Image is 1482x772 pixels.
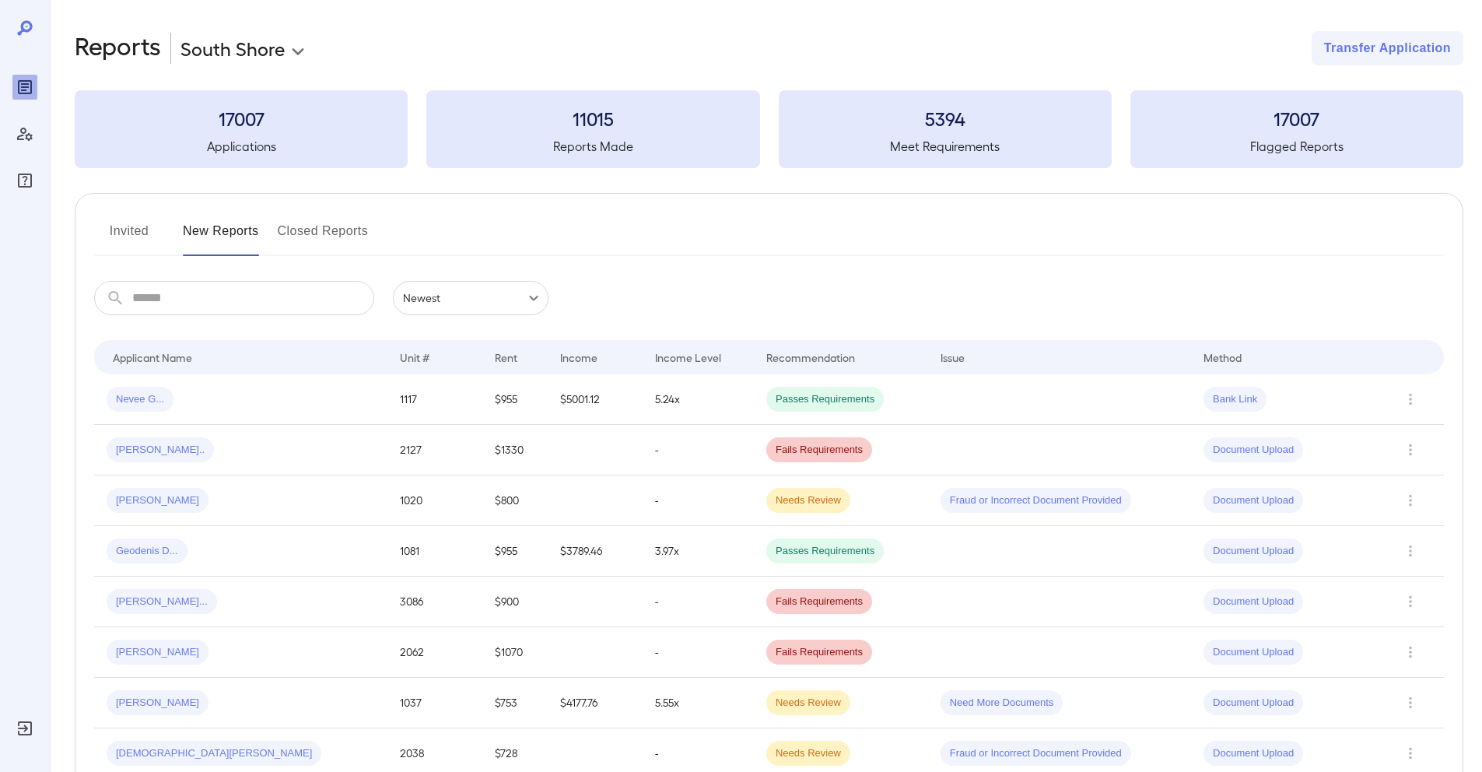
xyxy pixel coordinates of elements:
span: [PERSON_NAME] [107,696,208,711]
h5: Reports Made [426,137,759,156]
span: Needs Review [766,493,850,508]
td: $3789.46 [548,526,643,577]
button: Row Actions [1398,690,1423,715]
td: $955 [482,526,548,577]
span: Geodenis D... [107,544,187,559]
h3: 17007 [1130,106,1463,131]
h5: Applications [75,137,408,156]
td: $900 [482,577,548,627]
span: Need More Documents [941,696,1063,711]
div: Reports [12,75,37,100]
h2: Reports [75,31,161,65]
div: Newest [393,281,548,315]
span: Document Upload [1203,645,1303,660]
td: - [643,577,754,627]
span: Fails Requirements [766,595,872,609]
td: 1081 [387,526,482,577]
td: $5001.12 [548,374,643,425]
div: Applicant Name [113,348,192,367]
button: New Reports [183,219,259,256]
td: 3.97x [643,526,754,577]
span: [PERSON_NAME]... [107,595,217,609]
td: $4177.76 [548,678,643,728]
span: [PERSON_NAME] [107,645,208,660]
h5: Flagged Reports [1130,137,1463,156]
span: Fails Requirements [766,645,872,660]
span: Document Upload [1203,595,1303,609]
span: Nevee G... [107,392,173,407]
span: Needs Review [766,696,850,711]
div: Log Out [12,716,37,741]
span: Needs Review [766,746,850,761]
div: Unit # [400,348,429,367]
div: FAQ [12,168,37,193]
span: Document Upload [1203,443,1303,458]
span: Document Upload [1203,544,1303,559]
span: Fraud or Incorrect Document Provided [941,493,1131,508]
h3: 11015 [426,106,759,131]
td: 2062 [387,627,482,678]
h5: Meet Requirements [779,137,1112,156]
p: South Shore [180,36,285,61]
span: Document Upload [1203,493,1303,508]
div: Recommendation [766,348,855,367]
td: - [643,627,754,678]
td: 2127 [387,425,482,475]
td: $955 [482,374,548,425]
button: Row Actions [1398,741,1423,766]
span: Document Upload [1203,696,1303,711]
td: $800 [482,475,548,526]
div: Rent [495,348,520,367]
td: 1037 [387,678,482,728]
span: [PERSON_NAME].. [107,443,214,458]
button: Closed Reports [278,219,369,256]
button: Row Actions [1398,437,1423,462]
td: $1070 [482,627,548,678]
span: Fraud or Incorrect Document Provided [941,746,1131,761]
div: Issue [941,348,965,367]
summary: 17007Applications11015Reports Made5394Meet Requirements17007Flagged Reports [75,90,1463,168]
td: - [643,475,754,526]
span: Document Upload [1203,746,1303,761]
button: Invited [94,219,164,256]
span: Bank Link [1203,392,1267,407]
span: [PERSON_NAME] [107,493,208,508]
button: Row Actions [1398,640,1423,665]
span: Passes Requirements [766,392,884,407]
td: 1020 [387,475,482,526]
button: Row Actions [1398,539,1423,563]
td: $1330 [482,425,548,475]
button: Row Actions [1398,387,1423,412]
button: Transfer Application [1312,31,1463,65]
div: Income [560,348,597,367]
button: Row Actions [1398,488,1423,513]
div: Method [1203,348,1242,367]
span: Fails Requirements [766,443,872,458]
h3: 17007 [75,106,408,131]
h3: 5394 [779,106,1112,131]
span: [DEMOGRAPHIC_DATA][PERSON_NAME] [107,746,321,761]
div: Manage Users [12,121,37,146]
span: Passes Requirements [766,544,884,559]
td: - [643,425,754,475]
td: $753 [482,678,548,728]
td: 3086 [387,577,482,627]
div: Income Level [655,348,721,367]
td: 1117 [387,374,482,425]
td: 5.24x [643,374,754,425]
button: Row Actions [1398,589,1423,614]
td: 5.55x [643,678,754,728]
